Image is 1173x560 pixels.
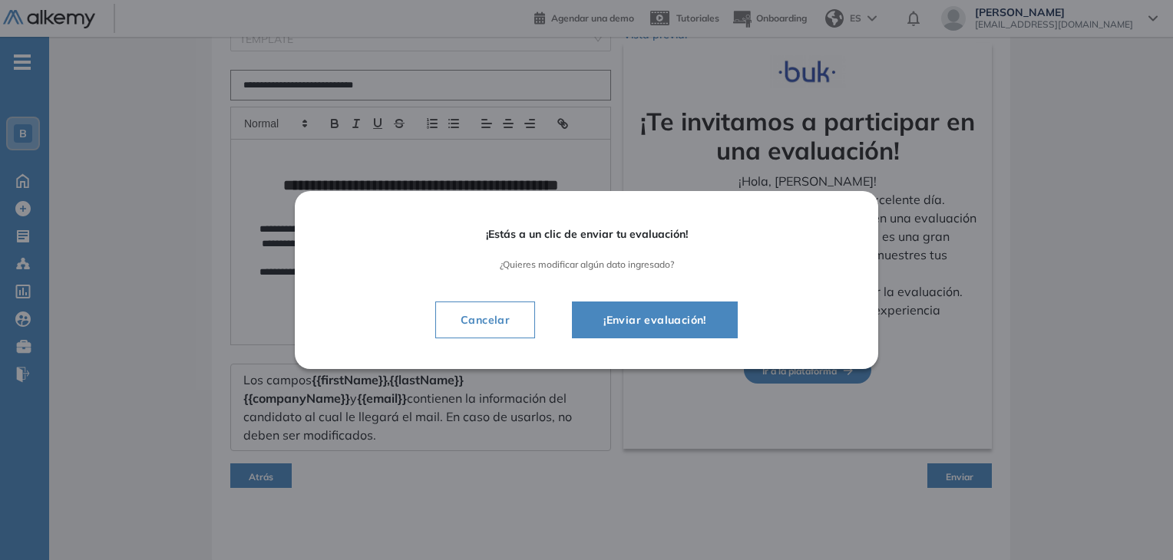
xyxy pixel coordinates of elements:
[1096,486,1173,560] iframe: Chat Widget
[572,301,738,338] button: ¡Enviar evaluación!
[435,301,535,338] button: Cancelar
[591,311,719,329] span: ¡Enviar evaluación!
[338,259,835,270] span: ¿Quieres modificar algún dato ingresado?
[1096,486,1173,560] div: Widget de chat
[448,311,522,329] span: Cancelar
[338,228,835,241] span: ¡Estás a un clic de enviar tu evaluación!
